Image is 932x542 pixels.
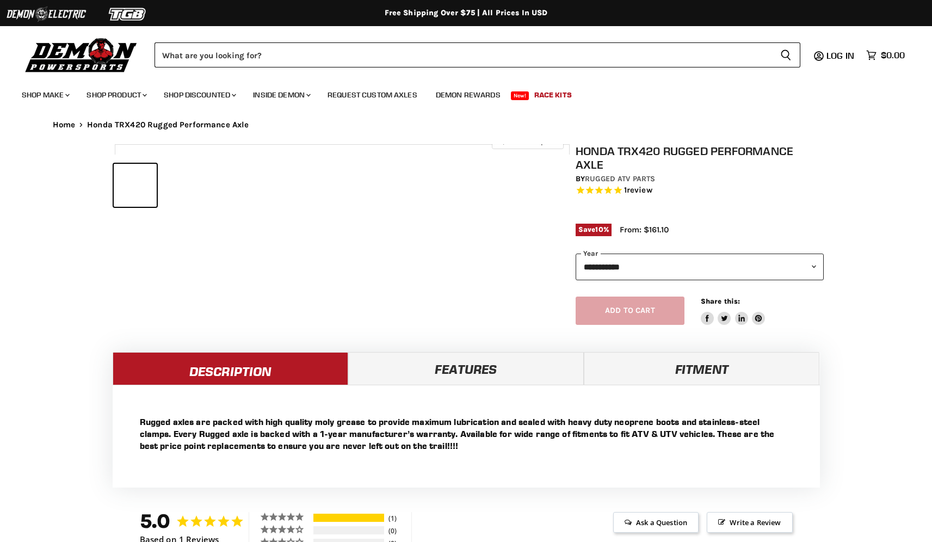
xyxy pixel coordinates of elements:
[576,224,612,236] span: Save %
[156,84,243,106] a: Shop Discounted
[31,120,902,130] nav: Breadcrumbs
[822,51,861,60] a: Log in
[771,42,800,67] button: Search
[826,50,854,61] span: Log in
[260,512,312,521] div: 5 ★
[78,84,153,106] a: Shop Product
[113,352,348,385] a: Description
[386,514,409,523] div: 1
[701,297,740,305] span: Share this:
[5,4,87,24] img: Demon Electric Logo 2
[701,297,766,325] aside: Share this:
[14,79,902,106] ul: Main menu
[313,514,384,522] div: 100%
[160,164,203,207] button: Honda TRX420 Rugged Performance Axle thumbnail
[206,164,249,207] button: Honda TRX420 Rugged Performance Axle thumbnail
[348,352,584,385] a: Features
[576,144,824,171] h1: Honda TRX420 Rugged Performance Axle
[155,42,800,67] form: Product
[155,42,771,67] input: Search
[114,164,157,207] button: Honda TRX420 Rugged Performance Axle thumbnail
[319,84,425,106] a: Request Custom Axles
[428,84,509,106] a: Demon Rewards
[31,8,902,18] div: Free Shipping Over $75 | All Prices In USD
[624,186,652,195] span: 1 reviews
[861,47,910,63] a: $0.00
[627,186,652,195] span: review
[140,416,793,452] p: Rugged axles are packed with high quality moly grease to provide maximum lubrication and sealed w...
[576,173,824,185] div: by
[881,50,905,60] span: $0.00
[245,84,317,106] a: Inside Demon
[53,120,76,130] a: Home
[14,84,76,106] a: Shop Make
[576,254,824,280] select: year
[497,137,558,145] span: Click to expand
[252,164,295,207] button: Honda TRX420 Rugged Performance Axle thumbnail
[707,512,792,533] span: Write a Review
[595,225,603,233] span: 10
[313,514,384,522] div: 5-Star Ratings
[87,4,169,24] img: TGB Logo 2
[585,174,655,183] a: Rugged ATV Parts
[526,84,580,106] a: Race Kits
[299,164,342,207] button: Honda TRX420 Rugged Performance Axle thumbnail
[22,35,141,74] img: Demon Powersports
[584,352,819,385] a: Fitment
[576,185,824,196] span: Rated 5.0 out of 5 stars 1 reviews
[140,509,171,533] strong: 5.0
[87,120,249,130] span: Honda TRX420 Rugged Performance Axle
[511,91,529,100] span: New!
[620,225,669,235] span: From: $161.10
[613,512,699,533] span: Ask a Question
